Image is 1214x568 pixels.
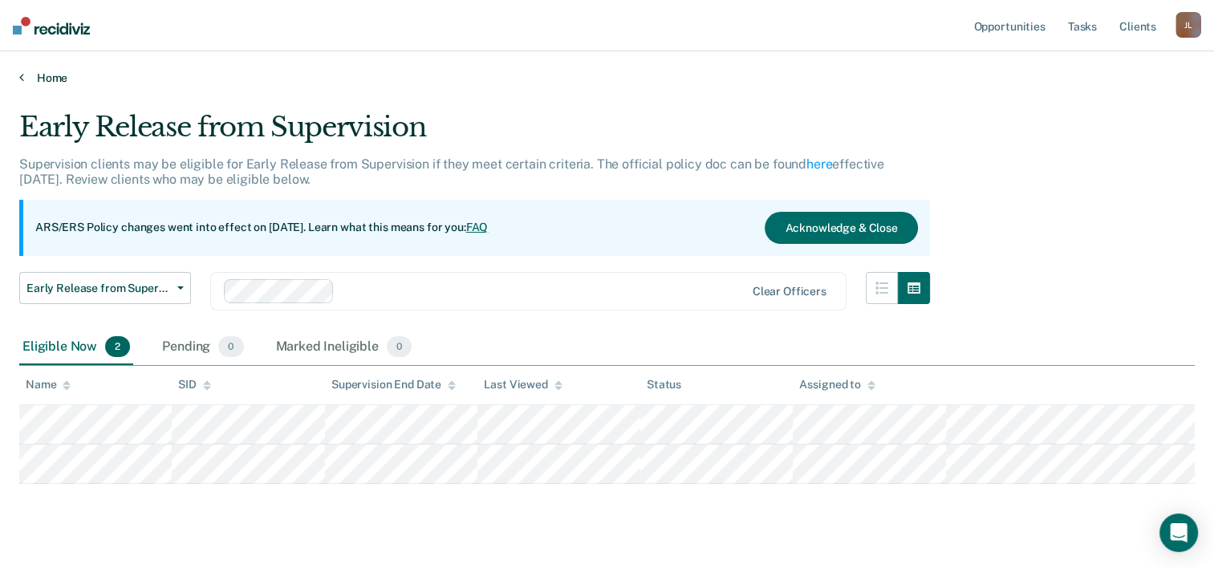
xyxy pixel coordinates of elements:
[19,111,930,156] div: Early Release from Supervision
[765,212,917,244] button: Acknowledge & Close
[1175,12,1201,38] div: J L
[19,71,1195,85] a: Home
[484,378,562,392] div: Last Viewed
[647,378,681,392] div: Status
[19,272,191,304] button: Early Release from Supervision
[26,378,71,392] div: Name
[331,378,456,392] div: Supervision End Date
[466,221,489,233] a: FAQ
[1159,513,1198,552] div: Open Intercom Messenger
[387,336,412,357] span: 0
[218,336,243,357] span: 0
[799,378,875,392] div: Assigned to
[273,330,416,365] div: Marked Ineligible0
[35,220,488,236] p: ARS/ERS Policy changes went into effect on [DATE]. Learn what this means for you:
[753,285,826,298] div: Clear officers
[26,282,171,295] span: Early Release from Supervision
[105,336,130,357] span: 2
[13,17,90,34] img: Recidiviz
[806,156,832,172] a: here
[159,330,246,365] div: Pending0
[19,156,884,187] p: Supervision clients may be eligible for Early Release from Supervision if they meet certain crite...
[178,378,211,392] div: SID
[19,330,133,365] div: Eligible Now2
[1175,12,1201,38] button: JL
